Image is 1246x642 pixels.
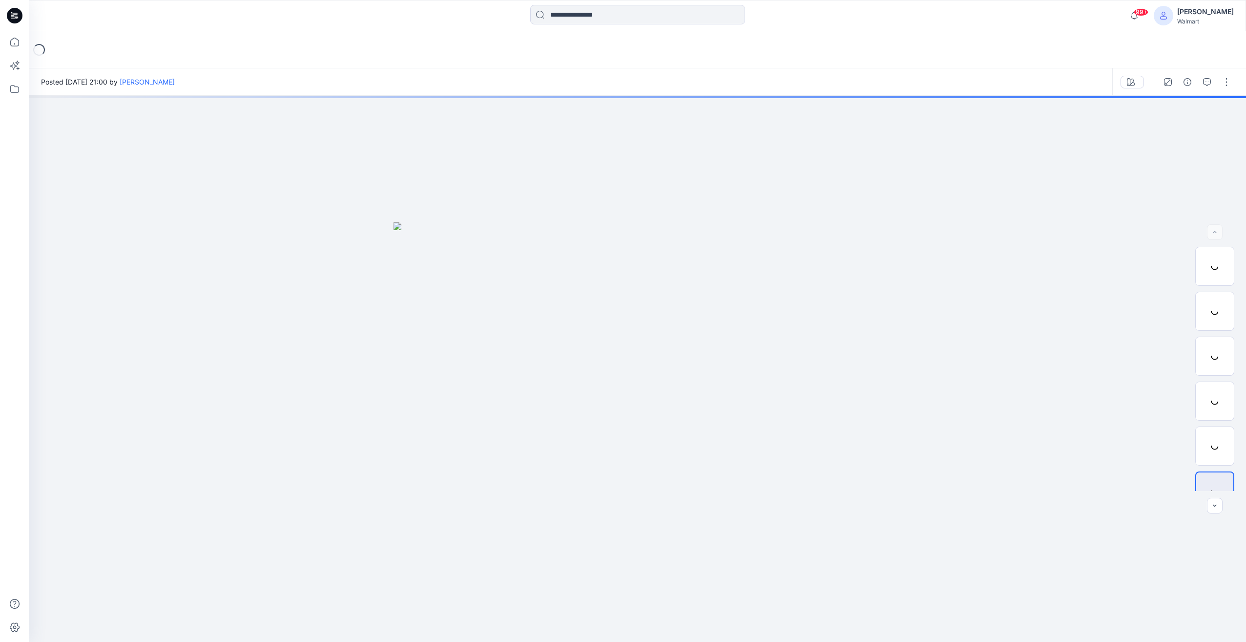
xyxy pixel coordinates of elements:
[1177,18,1234,25] div: Walmart
[1160,12,1167,20] svg: avatar
[1180,74,1195,90] button: Details
[1177,6,1234,18] div: [PERSON_NAME]
[1134,8,1148,16] span: 99+
[41,77,175,87] span: Posted [DATE] 21:00 by
[394,222,882,642] img: eyJhbGciOiJIUzI1NiIsImtpZCI6IjAiLCJzbHQiOiJzZXMiLCJ0eXAiOiJKV1QifQ.eyJkYXRhIjp7InR5cGUiOiJzdG9yYW...
[120,78,175,86] a: [PERSON_NAME]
